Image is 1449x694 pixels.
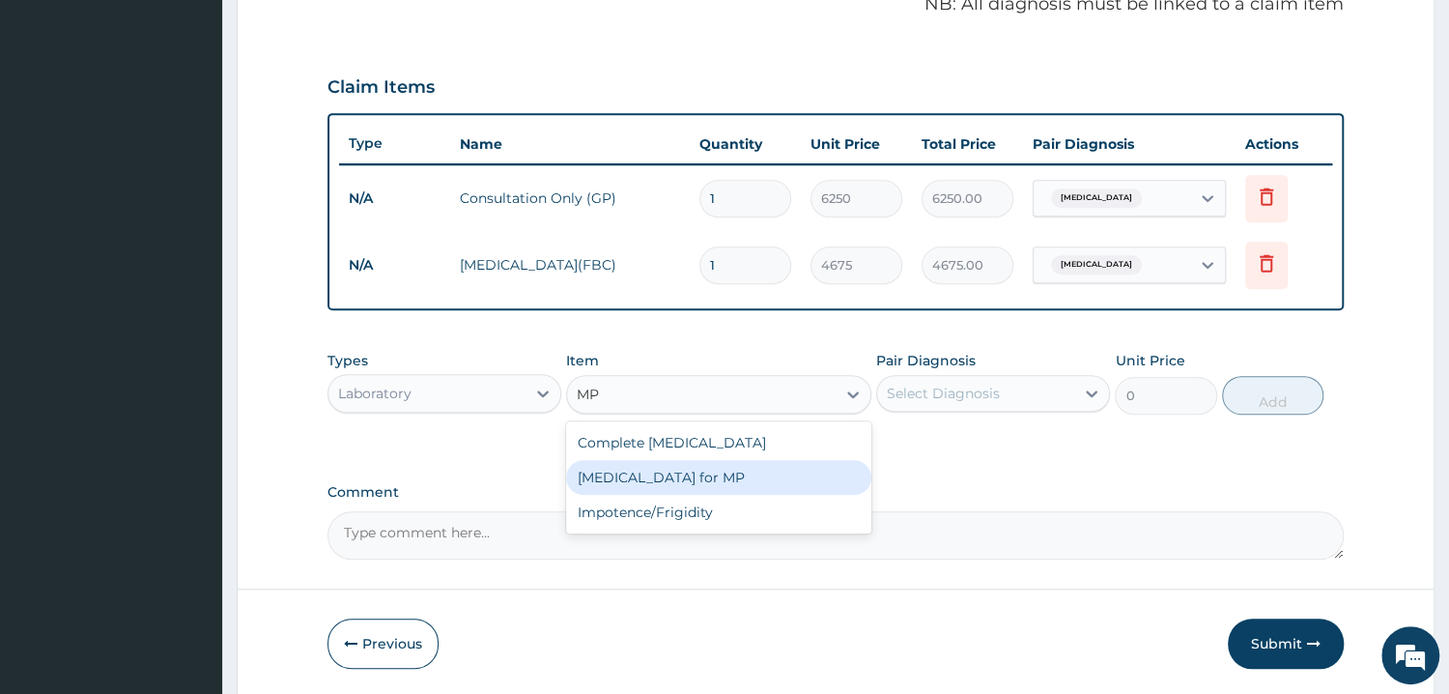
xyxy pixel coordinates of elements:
[690,125,801,163] th: Quantity
[1023,125,1236,163] th: Pair Diagnosis
[1228,619,1344,669] button: Submit
[1051,188,1142,208] span: [MEDICAL_DATA]
[10,477,368,544] textarea: Type your message and hit 'Enter'
[450,125,690,163] th: Name
[112,217,267,413] span: We're online!
[317,10,363,56] div: Minimize live chat window
[566,425,871,460] div: Complete [MEDICAL_DATA]
[327,484,1344,501] label: Comment
[100,108,325,133] div: Chat with us now
[36,97,78,145] img: d_794563401_company_1708531726252_794563401
[1051,255,1142,275] span: [MEDICAL_DATA]
[566,495,871,530] div: Impotence/Frigidity
[450,246,690,284] td: [MEDICAL_DATA](FBC)
[339,181,450,217] td: N/A
[801,125,912,163] th: Unit Price
[1222,376,1323,415] button: Add
[566,460,871,495] div: [MEDICAL_DATA] for MP
[327,77,435,99] h3: Claim Items
[1115,351,1184,370] label: Unit Price
[912,125,1023,163] th: Total Price
[327,619,439,669] button: Previous
[876,351,976,370] label: Pair Diagnosis
[339,126,450,161] th: Type
[887,384,1000,403] div: Select Diagnosis
[338,384,412,403] div: Laboratory
[327,353,368,369] label: Types
[339,247,450,283] td: N/A
[566,351,599,370] label: Item
[1236,125,1332,163] th: Actions
[450,179,690,217] td: Consultation Only (GP)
